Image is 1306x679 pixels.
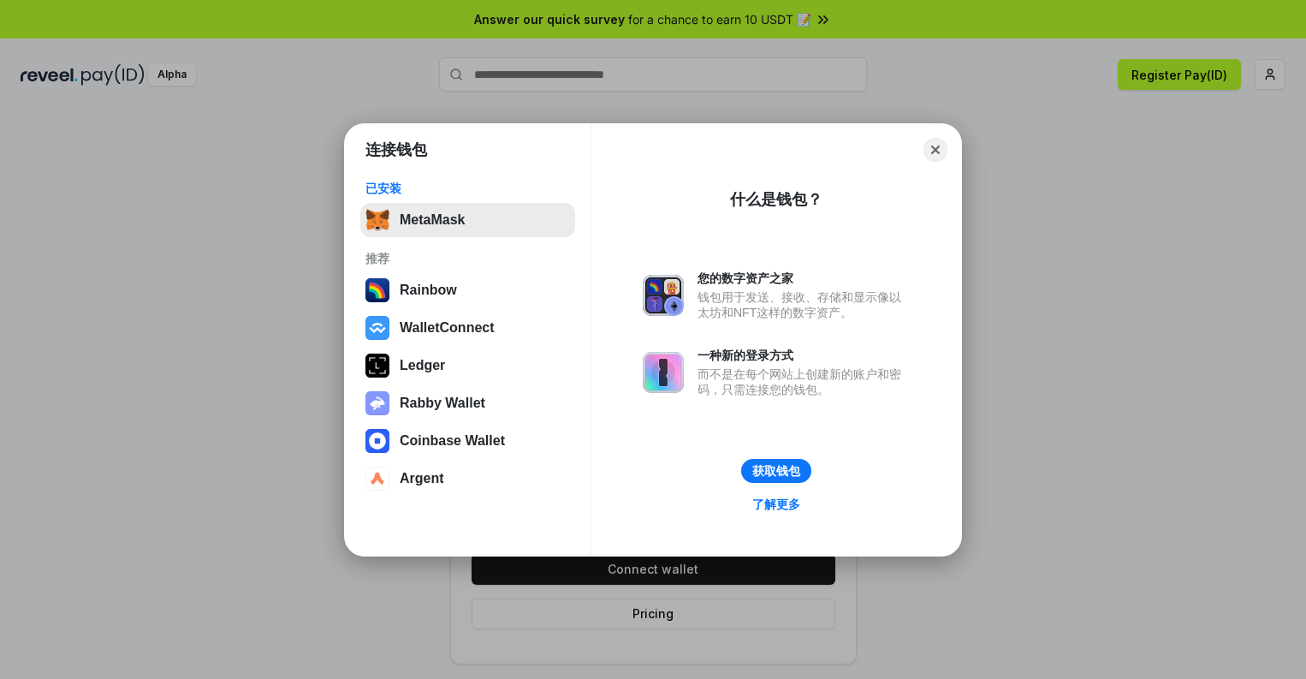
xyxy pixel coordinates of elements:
button: Close [923,138,947,162]
div: Rainbow [400,283,457,298]
div: Ledger [400,358,445,373]
img: svg+xml,%3Csvg%20xmlns%3D%22http%3A%2F%2Fwww.w3.org%2F2000%2Fsvg%22%20fill%3D%22none%22%20viewBox... [365,391,389,415]
h1: 连接钱包 [365,140,427,160]
img: svg+xml,%3Csvg%20width%3D%2228%22%20height%3D%2228%22%20viewBox%3D%220%200%2028%2028%22%20fill%3D... [365,316,389,340]
div: Argent [400,471,444,486]
div: 而不是在每个网站上创建新的账户和密码，只需连接您的钱包。 [698,366,910,397]
button: Argent [360,462,575,496]
img: svg+xml,%3Csvg%20fill%3D%22none%22%20height%3D%2233%22%20viewBox%3D%220%200%2035%2033%22%20width%... [365,208,389,232]
img: svg+xml,%3Csvg%20width%3D%2228%22%20height%3D%2228%22%20viewBox%3D%220%200%2028%2028%22%20fill%3D... [365,429,389,453]
div: Rabby Wallet [400,396,485,411]
div: 您的数字资产之家 [698,271,910,286]
div: 推荐 [365,251,570,266]
img: svg+xml,%3Csvg%20width%3D%2228%22%20height%3D%2228%22%20viewBox%3D%220%200%2028%2028%22%20fill%3D... [365,467,389,491]
a: 了解更多 [742,493,810,515]
button: WalletConnect [360,311,575,345]
div: 获取钱包 [752,463,800,479]
div: 已安装 [365,181,570,196]
div: Coinbase Wallet [400,433,505,449]
img: svg+xml,%3Csvg%20xmlns%3D%22http%3A%2F%2Fwww.w3.org%2F2000%2Fsvg%22%20fill%3D%22none%22%20viewBox... [643,275,684,316]
div: 了解更多 [752,497,800,512]
div: 钱包用于发送、接收、存储和显示像以太坊和NFT这样的数字资产。 [698,289,910,320]
div: 什么是钱包？ [730,189,822,210]
button: 获取钱包 [741,459,811,483]
img: svg+xml,%3Csvg%20xmlns%3D%22http%3A%2F%2Fwww.w3.org%2F2000%2Fsvg%22%20width%3D%2228%22%20height%3... [365,354,389,378]
button: Coinbase Wallet [360,424,575,458]
img: svg+xml,%3Csvg%20width%3D%22120%22%20height%3D%22120%22%20viewBox%3D%220%200%20120%20120%22%20fil... [365,278,389,302]
button: Rabby Wallet [360,386,575,420]
button: Rainbow [360,273,575,307]
img: svg+xml,%3Csvg%20xmlns%3D%22http%3A%2F%2Fwww.w3.org%2F2000%2Fsvg%22%20fill%3D%22none%22%20viewBox... [643,352,684,393]
button: Ledger [360,348,575,383]
button: MetaMask [360,203,575,237]
div: 一种新的登录方式 [698,348,910,363]
div: MetaMask [400,212,465,228]
div: WalletConnect [400,320,495,336]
